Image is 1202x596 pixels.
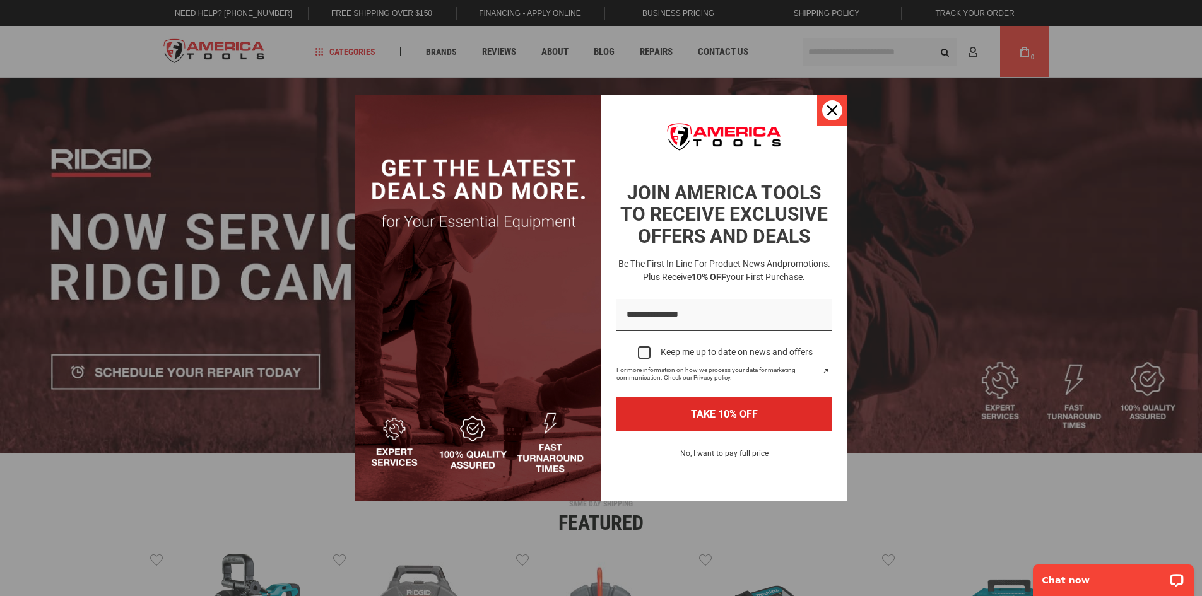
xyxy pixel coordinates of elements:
iframe: LiveChat chat widget [1025,556,1202,596]
h3: Be the first in line for product news and [614,257,835,284]
button: TAKE 10% OFF [616,397,832,431]
svg: close icon [827,105,837,115]
div: Keep me up to date on news and offers [661,347,813,358]
strong: JOIN AMERICA TOOLS TO RECEIVE EXCLUSIVE OFFERS AND DEALS [620,182,828,247]
input: Email field [616,299,832,331]
button: No, I want to pay full price [670,447,779,468]
a: Read our Privacy Policy [817,365,832,380]
strong: 10% OFF [692,272,726,282]
button: Close [817,95,847,126]
span: For more information on how we process your data for marketing communication. Check our Privacy p... [616,366,817,382]
svg: link icon [817,365,832,380]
